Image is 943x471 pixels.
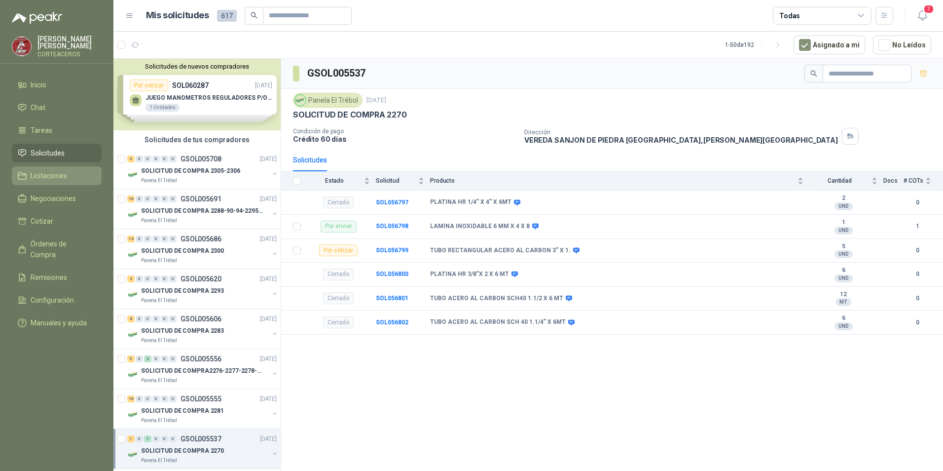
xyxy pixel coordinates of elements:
a: Tareas [12,121,102,140]
div: Cerrado [323,196,354,208]
p: GSOL005556 [181,355,221,362]
p: [DATE] [260,155,277,164]
p: Panela El Trébol [141,297,177,305]
p: Panela El Trébol [141,337,177,345]
p: Panela El Trébol [141,177,177,185]
div: 0 [152,315,160,322]
div: 0 [144,275,151,282]
a: SOL056797 [376,199,408,206]
b: 0 [904,318,931,327]
p: SOLICITUD DE COMPRA 2270 [141,446,224,456]
a: 5 0 2 0 0 0 GSOL005556[DATE] Company LogoSOLICITUD DE COMPRA2276-2277-2278-2284-2285-Panela El Tr... [127,353,279,385]
div: 0 [144,315,151,322]
img: Company Logo [127,249,139,261]
b: TUBO ACERO AL CARBON SCH40 1.1/2 X 6 MT [430,295,563,303]
a: SOL056798 [376,223,408,230]
button: 7 [913,7,931,25]
div: 0 [152,395,160,402]
span: Chat [31,102,45,113]
b: LAMINA INOXIDABLE 6 MM X 4 X 8 [430,223,530,231]
img: Company Logo [127,169,139,181]
p: [DATE] [260,275,277,284]
span: Negociaciones [31,193,76,204]
div: Solicitudes [293,155,327,165]
span: Cotizar [31,216,53,227]
div: 0 [136,395,143,402]
a: 16 0 0 0 0 0 GSOL005555[DATE] Company LogoSOLICITUD DE COMPRA 2281Panela El Trébol [127,393,279,425]
div: UND [834,322,853,330]
p: Panela El Trébol [141,377,177,385]
div: Cerrado [323,292,354,304]
a: Remisiones [12,268,102,287]
div: 0 [161,355,168,362]
div: 0 [169,315,177,322]
p: SOLICITUD DE COMPRA 2300 [141,246,224,256]
span: Inicio [31,79,46,90]
div: 0 [152,275,160,282]
div: 0 [161,196,168,202]
a: 14 0 0 0 0 0 GSOL005686[DATE] Company LogoSOLICITUD DE COMPRA 2300Panela El Trébol [127,233,279,265]
div: 3 [127,156,135,162]
div: Solicitudes de tus compradores [113,130,281,149]
p: SOLICITUD DE COMPRA 2281 [141,406,224,416]
a: 2 0 0 0 0 0 GSOL005620[DATE] Company LogoSOLICITUD DE COMPRA 2293Panela El Trébol [127,273,279,305]
div: 14 [127,235,135,242]
th: Estado [307,171,376,191]
img: Company Logo [127,209,139,221]
b: SOL056800 [376,271,408,277]
span: Remisiones [31,272,67,283]
b: 2 [809,195,877,202]
p: GSOL005606 [181,315,221,322]
span: Producto [430,177,796,184]
p: GSOL005620 [181,275,221,282]
b: 0 [904,270,931,279]
span: Solicitud [376,177,416,184]
a: Configuración [12,291,102,310]
div: 0 [136,196,143,202]
b: 1 [809,219,877,227]
p: [DATE] [260,314,277,324]
a: Chat [12,98,102,117]
div: UND [834,275,853,282]
a: 8 0 0 0 0 0 GSOL005606[DATE] Company LogoSOLICITUD DE COMPRA 2283Panela El Trébol [127,313,279,345]
span: 7 [923,4,934,14]
div: Cerrado [323,316,354,328]
div: 0 [144,235,151,242]
b: 0 [904,198,931,207]
span: Configuración [31,295,74,306]
p: [DATE] [366,96,386,105]
div: 16 [127,395,135,402]
div: 0 [169,156,177,162]
div: Por enviar [321,221,357,233]
div: 0 [161,435,168,442]
b: 6 [809,267,877,275]
p: SOLICITUD DE COMPRA 2270 [293,110,407,120]
div: UND [834,227,853,235]
h1: Mis solicitudes [146,8,209,23]
p: Panela El Trébol [141,217,177,225]
p: SOLICITUD DE COMPRA 2293 [141,286,224,296]
span: Estado [307,177,362,184]
div: Solicitudes de nuevos compradoresPor cotizarSOL060287[DATE] JUEGO MANOMETROS REGULADORES P/OXIGEN... [113,59,281,130]
div: Por cotizar [319,244,358,256]
div: 5 [127,355,135,362]
div: 16 [127,196,135,202]
div: 0 [161,275,168,282]
div: Cerrado [323,269,354,280]
a: Órdenes de Compra [12,235,102,264]
span: Solicitudes [31,148,65,158]
div: 2 [144,355,151,362]
a: 1 0 1 0 0 0 GSOL005537[DATE] Company LogoSOLICITUD DE COMPRA 2270Panela El Trébol [127,433,279,465]
button: No Leídos [873,36,931,54]
img: Company Logo [12,37,31,56]
p: Crédito 60 días [293,135,516,143]
p: VEREDA SANJON DE PIEDRA [GEOGRAPHIC_DATA] , [PERSON_NAME][GEOGRAPHIC_DATA] [524,136,838,144]
div: 0 [152,156,160,162]
p: [DATE] [260,434,277,444]
span: Cantidad [809,177,870,184]
p: SOLICITUD DE COMPRA2276-2277-2278-2284-2285- [141,366,264,376]
th: Solicitud [376,171,430,191]
a: SOL056802 [376,319,408,326]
